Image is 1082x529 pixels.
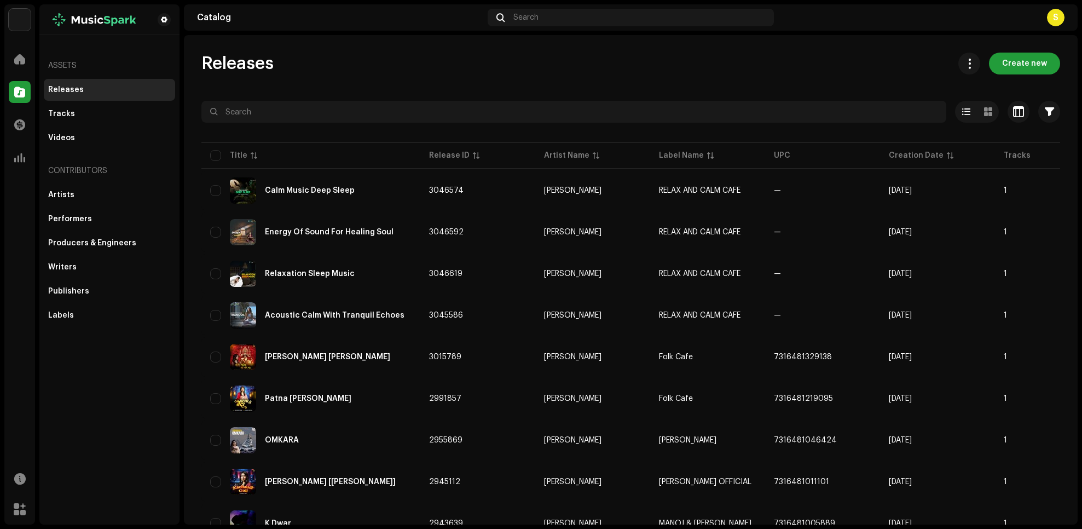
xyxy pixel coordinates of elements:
[230,302,256,329] img: 4003c121-0227-43d6-a4e9-490fd628178b
[44,256,175,278] re-m-nav-item: Writers
[889,228,912,236] span: Oct 7, 2025
[544,353,641,361] span: Sameeksha Singh
[774,478,829,486] span: 7316481011101
[429,312,463,319] span: 3045586
[265,187,355,194] div: Calm Music Deep Sleep
[544,436,641,444] span: Nivedita Sharma
[1047,9,1064,26] div: S
[48,263,77,272] div: Writers
[230,427,256,453] img: 6e1a583c-26a7-427a-9d2f-a6cff43e9606
[48,13,140,26] img: b012e8be-3435-4c6f-a0fa-ef5940768437
[44,158,175,184] re-a-nav-header: Contributors
[429,478,460,486] span: 2945112
[265,353,390,361] div: Jagi Maiya Hoi Gaile Bhor
[429,395,461,403] span: 2991857
[889,270,912,278] span: Oct 7, 2025
[889,520,912,527] span: Jul 11, 2025
[774,436,837,444] span: 7316481046424
[544,395,641,403] span: Sameeksha Singh
[429,150,470,161] div: Release ID
[48,215,92,223] div: Performers
[659,353,693,361] span: Folk Cafe
[513,13,539,22] span: Search
[265,228,394,236] div: Energy Of Sound For Healing Soul
[544,478,641,486] span: Sameeksha Singh
[265,312,404,319] div: Acoustic Calm With Tranquil Echoes
[48,134,75,142] div: Videos
[544,478,601,486] div: [PERSON_NAME]
[197,13,483,22] div: Catalog
[9,9,31,31] img: bc4c4277-71b2-49c5-abdf-ca4e9d31f9c1
[659,436,716,444] span: Nivedita Sharma
[774,187,781,194] span: —
[774,353,832,361] span: 7316481329138
[429,436,462,444] span: 2955869
[889,395,912,403] span: Aug 29, 2025
[48,239,136,248] div: Producers & Engineers
[265,270,355,278] div: Relaxation Sleep Music
[889,436,912,444] span: Jul 22, 2025
[230,386,256,412] img: 33ffc033-c8c9-45d4-bea3-a9994ae291df
[48,110,75,118] div: Tracks
[44,208,175,230] re-m-nav-item: Performers
[544,353,601,361] div: [PERSON_NAME]
[230,219,256,245] img: 9ddb8183-070e-448f-9c56-9025d922476d
[429,187,464,194] span: 3046574
[774,228,781,236] span: —
[230,344,256,370] img: 04295065-9cee-47af-aaf8-8a1e55decc71
[989,53,1060,74] button: Create new
[889,150,944,161] div: Creation Date
[1004,187,1007,194] span: 1
[48,311,74,320] div: Labels
[659,312,740,319] span: RELAX AND CALM CAFE
[201,101,946,123] input: Search
[44,103,175,125] re-m-nav-item: Tracks
[1004,228,1007,236] span: 1
[265,478,396,486] div: KACHAUDI GALI [MIRJAPURI KAJRI]
[544,395,601,403] div: [PERSON_NAME]
[44,232,175,254] re-m-nav-item: Producers & Engineers
[889,353,912,361] span: Sep 24, 2025
[1004,436,1007,444] span: 1
[659,150,704,161] div: Label Name
[659,395,693,403] span: Folk Cafe
[774,395,833,403] span: 7316481219095
[774,312,781,319] span: —
[1004,395,1007,403] span: 1
[230,177,256,204] img: 79edb86a-8f67-4316-a0cc-9b865ec80434
[544,228,601,236] div: [PERSON_NAME]
[1002,53,1047,74] span: Create new
[889,312,912,319] span: Oct 6, 2025
[659,270,740,278] span: RELAX AND CALM CAFE
[1004,353,1007,361] span: 1
[265,395,351,403] div: Patna Se Baida
[544,150,589,161] div: Artist Name
[44,280,175,302] re-m-nav-item: Publishers
[889,478,912,486] span: Jul 13, 2025
[659,228,740,236] span: RELAX AND CALM CAFE
[230,469,256,495] img: 893b598e-582e-45fd-9708-3a42dcfff8a1
[44,127,175,149] re-m-nav-item: Videos
[230,261,256,287] img: 52b41444-72f4-4434-a6d7-76609ab8c58a
[1004,520,1007,527] span: 1
[230,150,247,161] div: Title
[659,478,751,486] span: SAMEEKSHA SINGH OFFICIAL
[544,436,601,444] div: [PERSON_NAME]
[774,270,781,278] span: —
[544,312,641,319] span: Sushant Asthana
[265,436,299,444] div: OMKARA
[544,187,601,194] div: [PERSON_NAME]
[544,270,641,278] span: Sushant Asthana
[429,353,461,361] span: 3015789
[265,520,291,527] div: K Dwar
[44,184,175,206] re-m-nav-item: Artists
[44,53,175,79] re-a-nav-header: Assets
[544,520,641,527] span: Subhankar Koley
[544,228,641,236] span: Sushant Asthana
[659,520,751,527] span: MANOJ & SUBHANKAR
[544,520,601,527] div: [PERSON_NAME]
[48,191,74,199] div: Artists
[48,287,89,296] div: Publishers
